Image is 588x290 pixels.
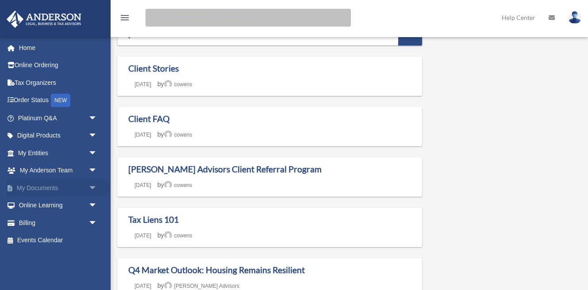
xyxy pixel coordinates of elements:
[6,127,111,145] a: Digital Productsarrow_drop_down
[128,63,179,73] a: Client Stories
[119,15,130,23] a: menu
[164,182,192,188] a: cowens
[119,12,130,23] i: menu
[164,233,192,239] a: cowens
[164,132,192,138] a: cowens
[6,109,111,127] a: Platinum Q&Aarrow_drop_down
[88,144,106,162] span: arrow_drop_down
[6,162,111,179] a: My Anderson Teamarrow_drop_down
[128,132,158,138] a: [DATE]
[158,80,192,88] span: by
[128,81,158,88] a: [DATE]
[88,162,106,180] span: arrow_drop_down
[6,92,111,110] a: Order StatusNEW
[6,57,111,74] a: Online Ordering
[158,181,192,188] span: by
[128,283,158,289] a: [DATE]
[6,39,106,57] a: Home
[128,164,322,174] a: [PERSON_NAME] Advisors Client Referral Program
[88,179,106,197] span: arrow_drop_down
[148,12,158,22] i: search
[164,283,239,289] a: [PERSON_NAME] Advisors
[158,282,239,289] span: by
[6,197,111,214] a: Online Learningarrow_drop_down
[6,74,111,92] a: Tax Organizers
[6,144,111,162] a: My Entitiesarrow_drop_down
[88,197,106,215] span: arrow_drop_down
[51,94,70,107] div: NEW
[128,182,158,188] a: [DATE]
[158,232,192,239] span: by
[88,127,106,145] span: arrow_drop_down
[568,11,581,24] img: User Pic
[6,179,111,197] a: My Documentsarrow_drop_down
[128,265,305,275] a: Q4 Market Outlook: Housing Remains Resilient
[6,232,111,249] a: Events Calendar
[4,11,84,28] img: Anderson Advisors Platinum Portal
[128,214,179,225] a: Tax Liens 101
[128,233,158,239] a: [DATE]
[158,131,192,138] span: by
[88,214,106,232] span: arrow_drop_down
[6,214,111,232] a: Billingarrow_drop_down
[128,114,169,124] a: Client FAQ
[88,109,106,127] span: arrow_drop_down
[164,81,192,88] a: cowens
